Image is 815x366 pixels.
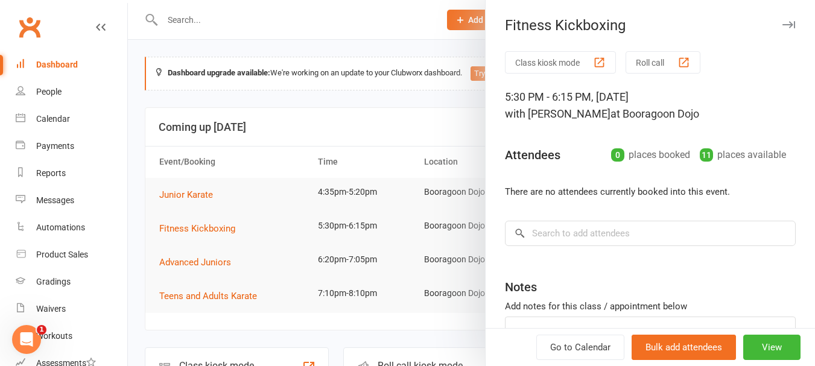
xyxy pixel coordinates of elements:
[16,160,127,187] a: Reports
[626,51,700,74] button: Roll call
[12,325,41,354] iframe: Intercom live chat
[505,221,796,246] input: Search to add attendees
[700,148,713,162] div: 11
[16,241,127,268] a: Product Sales
[700,147,786,163] div: places available
[36,60,78,69] div: Dashboard
[36,277,71,286] div: Gradings
[743,335,801,360] button: View
[36,168,66,178] div: Reports
[36,114,70,124] div: Calendar
[16,214,127,241] a: Automations
[36,195,74,205] div: Messages
[505,299,796,314] div: Add notes for this class / appointment below
[16,268,127,295] a: Gradings
[610,107,699,120] span: at Booragoon Dojo
[505,147,560,163] div: Attendees
[16,295,127,323] a: Waivers
[16,133,127,160] a: Payments
[16,78,127,106] a: People
[505,51,616,74] button: Class kiosk mode
[36,141,74,151] div: Payments
[14,12,45,42] a: Clubworx
[611,147,690,163] div: places booked
[36,250,88,259] div: Product Sales
[37,325,46,335] span: 1
[36,222,85,232] div: Automations
[536,335,624,360] a: Go to Calendar
[16,323,127,350] a: Workouts
[505,185,796,199] li: There are no attendees currently booked into this event.
[486,17,815,34] div: Fitness Kickboxing
[16,187,127,214] a: Messages
[632,335,736,360] button: Bulk add attendees
[505,107,610,120] span: with [PERSON_NAME]
[36,87,62,96] div: People
[505,89,796,122] div: 5:30 PM - 6:15 PM, [DATE]
[16,106,127,133] a: Calendar
[36,331,72,341] div: Workouts
[611,148,624,162] div: 0
[505,279,537,295] div: Notes
[36,304,66,314] div: Waivers
[16,51,127,78] a: Dashboard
